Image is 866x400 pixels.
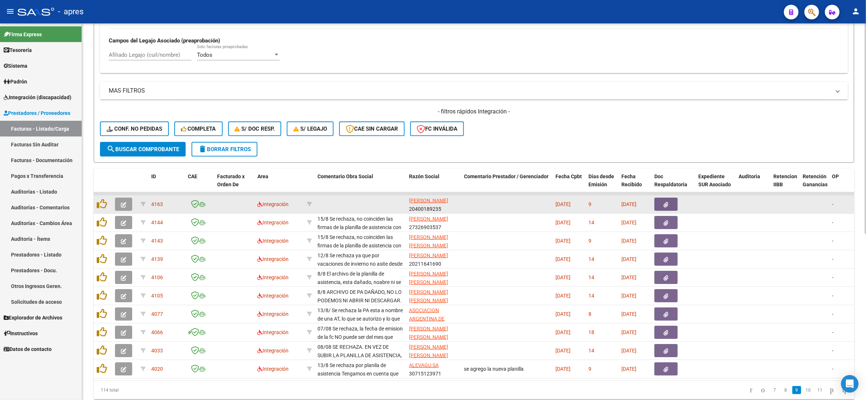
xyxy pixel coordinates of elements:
span: Integración [257,329,289,335]
mat-icon: delete [198,145,207,153]
span: Sistema [4,62,27,70]
mat-expansion-panel-header: MAS FILTROS [100,82,848,100]
span: ASOCIACION ARGENTINA DE PADRES DE AUTISTAS APADEA [409,307,452,338]
h4: - filtros rápidos Integración - [100,108,848,116]
div: 27326903537 [409,215,458,230]
datatable-header-cell: Fecha Cpbt [553,169,586,201]
span: 4020 [151,366,163,372]
span: [PERSON_NAME] [PERSON_NAME] [409,234,448,248]
span: CAE [188,173,197,179]
span: 8 [588,311,591,317]
mat-icon: person [851,7,860,16]
span: - [832,311,833,317]
span: - [832,366,833,372]
a: go to previous page [758,386,768,394]
datatable-header-cell: Razón Social [406,169,461,201]
button: Borrar Filtros [192,142,257,157]
button: S/ Doc Resp. [228,122,282,136]
span: 14 [588,220,594,225]
span: [DATE] [621,220,636,225]
div: 114 total [94,381,245,399]
span: Comentario Obra Social [317,173,373,179]
span: - [832,256,833,262]
li: page 10 [802,384,814,396]
div: 23234708694 [409,270,458,285]
span: 8/8 ARCHIVO DE PA DAÑADO, NO LO PODEMOS NI ABRIR NI DESCARGAR. TE PIDO QUE CARGUES OTRO ARCHIVO, ... [317,289,402,345]
span: se agrego la nueva planilla [464,366,524,372]
span: CAE SIN CARGAR [346,126,398,132]
div: 27357938266 [409,233,458,248]
span: Retencion IIBB [773,173,797,188]
button: FC Inválida [410,122,464,136]
span: [DATE] [621,293,636,299]
span: 4163 [151,201,163,207]
span: 4106 [151,274,163,280]
span: 14 [588,274,594,280]
span: OP [832,173,839,179]
a: go to last page [839,386,850,394]
span: 8/8 El archivo de la planilla de asistencia, esta dañado, noabre ni se descarga. Por favor subir ... [317,271,401,310]
datatable-header-cell: OP [829,169,858,201]
span: Integración [257,201,289,207]
span: - [832,274,833,280]
span: [PERSON_NAME] [PERSON_NAME] [409,271,448,285]
span: Integración [257,366,289,372]
div: Open Intercom Messenger [841,375,859,393]
span: [DATE] [555,311,570,317]
span: Fecha Recibido [621,173,642,188]
span: Días desde Emisión [588,173,614,188]
span: [DATE] [621,201,636,207]
datatable-header-cell: Fecha Recibido [618,169,651,201]
span: ID [151,173,156,179]
span: Conf. no pedidas [107,126,162,132]
span: [DATE] [555,329,570,335]
datatable-header-cell: ID [148,169,185,201]
span: FC Inválida [417,126,457,132]
span: Prestadores / Proveedores [4,109,70,117]
span: Datos de contacto [4,345,52,353]
span: 4139 [151,256,163,262]
div: 27394653395 [409,325,458,340]
span: [DATE] [621,311,636,317]
li: page 11 [814,384,826,396]
span: 08/08 SE RECHAZA. EN VEZ DE SUBIR LA PLANILLA DE ASISTENCIA, SUBISTE LA FACTURA. CUANDO SUBAS LA ... [317,344,402,392]
span: ALEVAGU SA [409,362,439,368]
span: Integración (discapacidad) [4,93,71,101]
span: [DATE] [555,201,570,207]
span: 14 [588,348,594,354]
span: Integración [257,274,289,280]
span: [PERSON_NAME] [409,198,448,203]
button: Buscar Comprobante [100,142,186,157]
span: [DATE] [555,256,570,262]
span: [PERSON_NAME] [PERSON_NAME] [409,344,448,358]
span: [DATE] [621,329,636,335]
datatable-header-cell: Retención Ganancias [800,169,829,201]
span: [DATE] [621,274,636,280]
a: go to first page [747,386,756,394]
span: Padrón [4,78,27,86]
datatable-header-cell: Area [254,169,304,201]
div: 20400189235 [409,197,458,212]
span: - [832,348,833,354]
div: 30715123971 [409,361,458,377]
span: 14 [588,293,594,299]
span: Doc Respaldatoria [654,173,687,188]
span: [PERSON_NAME] [409,253,448,258]
span: Firma Express [4,30,42,38]
span: 4105 [151,293,163,299]
span: 4033 [151,348,163,354]
span: [DATE] [555,348,570,354]
span: Integración [257,238,289,244]
span: [DATE] [555,274,570,280]
span: Integración [257,348,289,354]
a: go to next page [827,386,837,394]
mat-icon: search [107,145,115,153]
button: Completa [174,122,223,136]
span: S/ legajo [293,126,327,132]
span: 9 [588,238,591,244]
a: 11 [815,386,825,394]
datatable-header-cell: Retencion IIBB [770,169,800,201]
span: Completa [181,126,216,132]
span: Auditoria [739,173,760,179]
span: Area [257,173,268,179]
